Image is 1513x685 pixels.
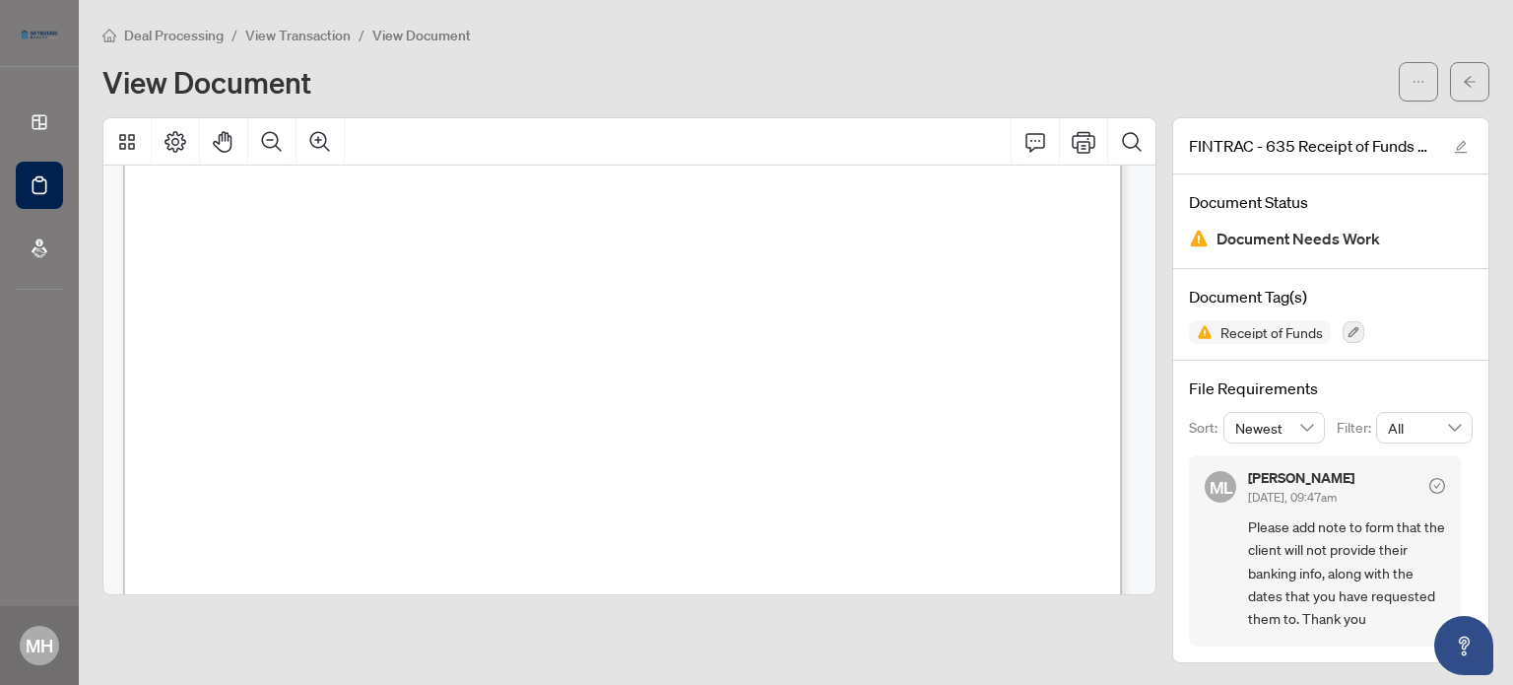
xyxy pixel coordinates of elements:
[1337,417,1376,439] p: Filter:
[26,632,53,659] span: MH
[1429,478,1445,494] span: check-circle
[245,27,351,44] span: View Transaction
[1189,320,1213,344] img: Status Icon
[1248,471,1354,485] h5: [PERSON_NAME]
[102,29,116,42] span: home
[1189,377,1473,400] h4: File Requirements
[1189,134,1435,158] span: FINTRAC - 635 Receipt of Funds Record - PropTx-OREA_[DATE] 16_00_13.pdf
[1189,190,1473,214] h4: Document Status
[102,66,311,98] h1: View Document
[1463,75,1477,89] span: arrow-left
[1209,473,1232,500] span: ML
[1217,226,1380,252] span: Document Needs Work
[1213,325,1331,339] span: Receipt of Funds
[1235,413,1314,443] span: Newest
[1189,417,1223,439] p: Sort:
[124,27,224,44] span: Deal Processing
[372,27,471,44] span: View Document
[1248,490,1337,505] span: [DATE], 09:47am
[1454,140,1468,154] span: edit
[1434,616,1493,675] button: Open asap
[1189,285,1473,308] h4: Document Tag(s)
[359,24,364,46] li: /
[1388,413,1461,443] span: All
[231,24,237,46] li: /
[1189,229,1209,248] img: Document Status
[16,25,63,44] img: logo
[1248,515,1445,631] span: Please add note to form that the client will not provide their banking info, along with the dates...
[1412,75,1425,89] span: ellipsis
